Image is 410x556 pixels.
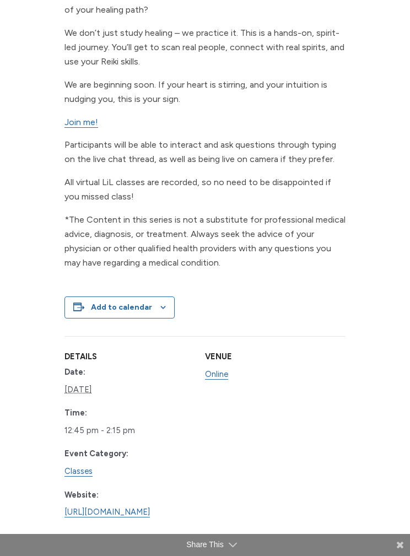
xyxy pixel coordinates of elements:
button: View links to add events to your calendar [91,303,152,312]
span: All virtual LiL classes are recorded, so no need to be disappointed if you missed class! [64,177,331,202]
h2: Venue [205,353,332,361]
a: Online [205,369,228,380]
dt: Event Category: [64,447,192,461]
span: Participants will be able to interact and ask questions through typing on the live chat thread, a... [64,139,336,164]
h2: Details [64,353,192,361]
dt: Website: [64,489,192,502]
div: 2026-01-06 [64,422,192,439]
span: We don’t just study healing – we practice it. This is a hands-on, spirit-led journey. You’ll get ... [64,28,344,67]
span: *The Content in this series is not a substitute for professional medical advice, diagnosis, or tr... [64,214,346,268]
dt: Time: [64,407,192,420]
abbr: 2026-01-06 [64,385,91,395]
span: We are beginning soon. If your heart is stirring, and your intuition is nudging you, this is your... [64,79,327,104]
a: Join me! [64,117,98,128]
a: [URL][DOMAIN_NAME] [64,507,150,517]
span: Join me! [64,117,98,127]
dt: Date: [64,366,192,379]
a: Classes [64,466,93,477]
